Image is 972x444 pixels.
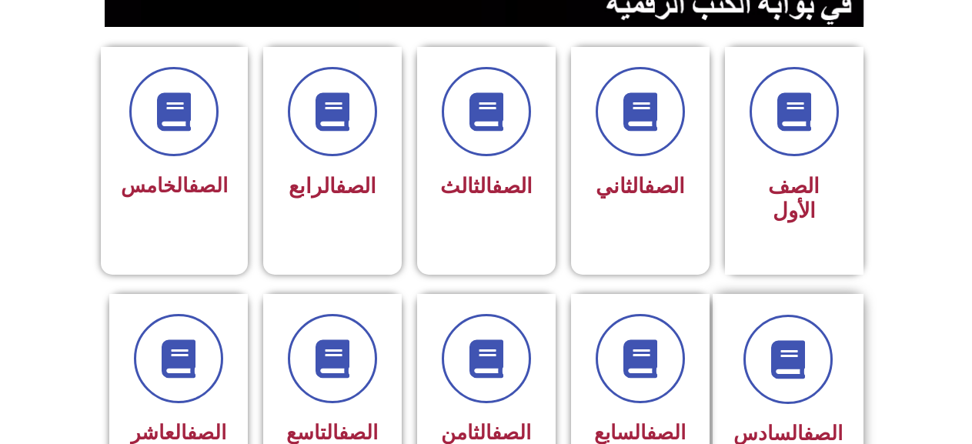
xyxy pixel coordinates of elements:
a: الصف [492,421,531,444]
a: الصف [189,174,228,197]
a: الصف [336,174,376,199]
span: الثامن [441,421,531,444]
a: الصف [339,421,378,444]
a: الصف [187,421,226,444]
a: الصف [644,174,685,199]
span: الصف الأول [768,174,820,223]
span: العاشر [131,421,226,444]
span: الرابع [289,174,376,199]
span: الخامس [121,174,228,197]
a: الصف [492,174,533,199]
span: الثاني [596,174,685,199]
a: الصف [646,421,686,444]
span: التاسع [286,421,378,444]
span: السابع [594,421,686,444]
span: الثالث [440,174,533,199]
